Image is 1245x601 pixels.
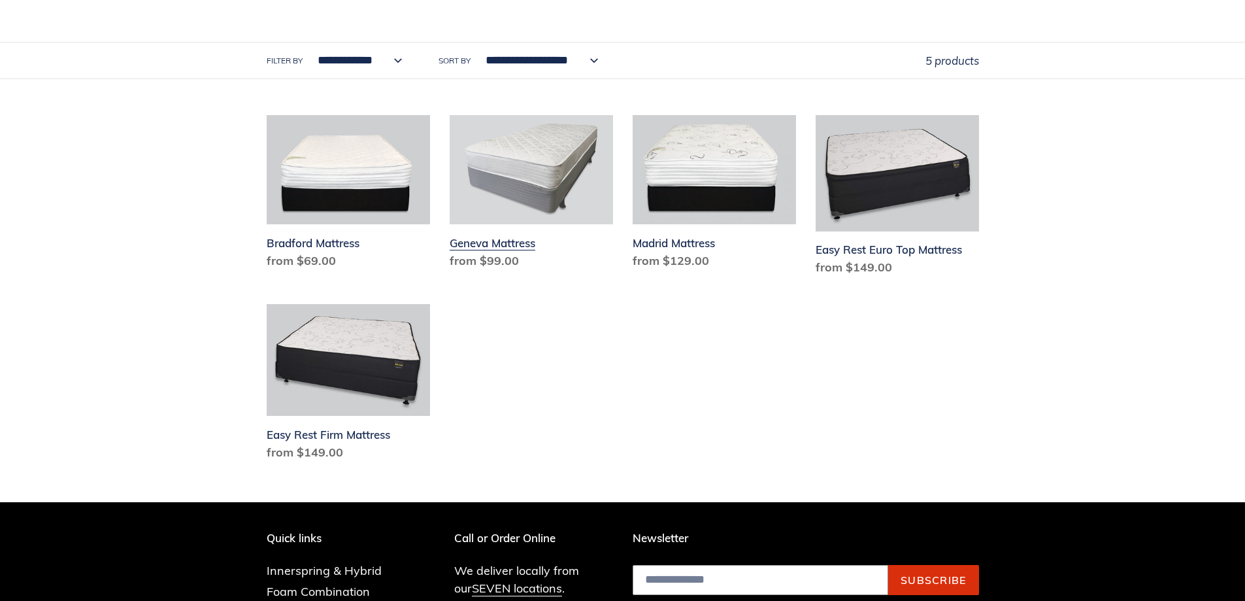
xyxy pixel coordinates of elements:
[925,54,979,67] span: 5 products
[633,532,979,545] p: Newsletter
[267,584,370,599] a: Foam Combination
[454,562,613,597] p: We deliver locally from our .
[439,55,471,67] label: Sort by
[267,304,430,466] a: Easy Rest Firm Mattress
[888,565,979,595] button: Subscribe
[633,115,796,275] a: Madrid Mattress
[816,115,979,282] a: Easy Rest Euro Top Mattress
[267,115,430,275] a: Bradford Mattress
[267,55,303,67] label: Filter by
[472,581,562,596] a: SEVEN locations
[633,565,888,595] input: Email address
[901,574,967,587] span: Subscribe
[454,532,613,545] p: Call or Order Online
[267,563,382,578] a: Innerspring & Hybrid
[450,115,613,275] a: Geneva Mattress
[267,532,401,545] p: Quick links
